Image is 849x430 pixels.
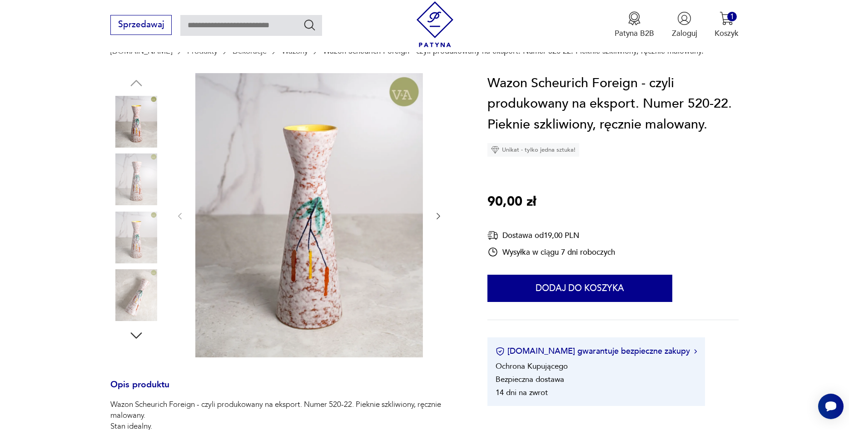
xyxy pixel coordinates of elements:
a: Dekoracje [233,47,267,55]
button: Patyna B2B [615,11,654,39]
div: Wysyłka w ciągu 7 dni roboczych [487,247,615,257]
li: Ochrona Kupującego [496,361,568,371]
h1: Wazon Scheurich Foreign - czyli produkowany na eksport. Numer 520-22. Pieknie szkliwiony, ręcznie... [487,73,739,135]
img: Ikona dostawy [487,230,498,241]
button: Dodaj do koszyka [487,275,672,302]
button: Szukaj [303,18,316,31]
a: Produkty [187,47,218,55]
a: Ikona medaluPatyna B2B [615,11,654,39]
button: 1Koszyk [715,11,739,39]
p: 90,00 zł [487,192,536,213]
a: Wazony [282,47,308,55]
p: Zaloguj [672,28,697,39]
img: Zdjęcie produktu Wazon Scheurich Foreign - czyli produkowany na eksport. Numer 520-22. Pieknie sz... [110,96,162,148]
img: Ikona certyfikatu [496,347,505,356]
img: Zdjęcie produktu Wazon Scheurich Foreign - czyli produkowany na eksport. Numer 520-22. Pieknie sz... [110,269,162,321]
img: Ikona koszyka [720,11,734,25]
p: Koszyk [715,28,739,39]
button: [DOMAIN_NAME] gwarantuje bezpieczne zakupy [496,346,697,357]
h3: Opis produktu [110,381,461,400]
img: Patyna - sklep z meblami i dekoracjami vintage [412,1,458,47]
img: Ikona diamentu [491,146,499,154]
p: Patyna B2B [615,28,654,39]
img: Zdjęcie produktu Wazon Scheurich Foreign - czyli produkowany na eksport. Numer 520-22. Pieknie sz... [110,212,162,263]
img: Ikona strzałki w prawo [694,349,697,354]
button: Zaloguj [672,11,697,39]
li: Bezpieczna dostawa [496,374,564,385]
div: Unikat - tylko jedna sztuka! [487,143,579,157]
img: Zdjęcie produktu Wazon Scheurich Foreign - czyli produkowany na eksport. Numer 520-22. Pieknie sz... [110,153,162,205]
img: Zdjęcie produktu Wazon Scheurich Foreign - czyli produkowany na eksport. Numer 520-22. Pieknie sz... [195,73,423,357]
div: Dostawa od 19,00 PLN [487,230,615,241]
iframe: Smartsupp widget button [818,394,844,419]
div: 1 [727,12,737,21]
img: Ikonka użytkownika [677,11,691,25]
a: Sprzedawaj [110,22,172,29]
button: Sprzedawaj [110,15,172,35]
p: Wazon Scheurich Foreign - czyli produkowany na eksport. Numer 520-22. Pieknie szkliwiony, ręcznie... [323,47,704,55]
img: Ikona medalu [627,11,641,25]
li: 14 dni na zwrot [496,387,548,398]
a: [DOMAIN_NAME] [110,47,172,55]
